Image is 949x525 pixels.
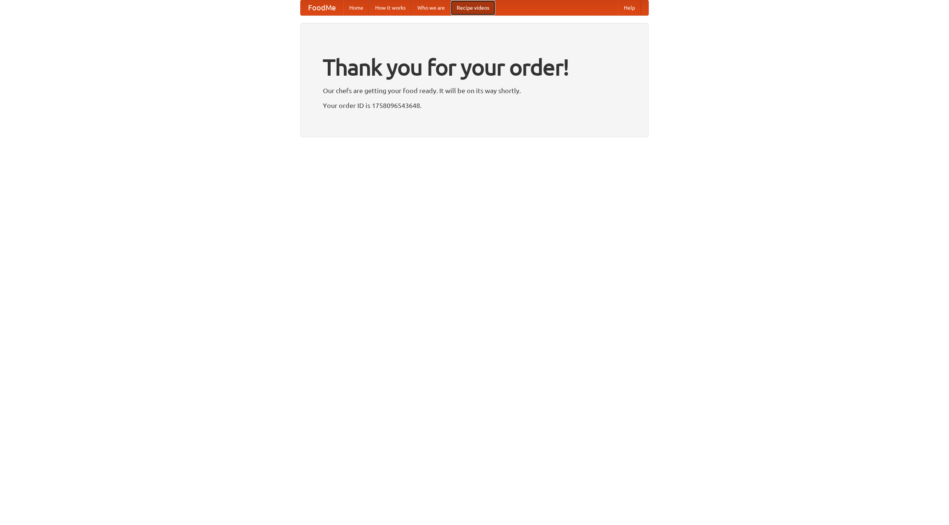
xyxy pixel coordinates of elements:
p: Your order ID is 1758096543648. [323,100,626,111]
a: Recipe videos [451,0,495,15]
h1: Thank you for your order! [323,49,626,85]
p: Our chefs are getting your food ready. It will be on its way shortly. [323,85,626,96]
a: How it works [369,0,411,15]
a: Help [618,0,641,15]
a: FoodMe [301,0,343,15]
a: Home [343,0,369,15]
a: Who we are [411,0,451,15]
